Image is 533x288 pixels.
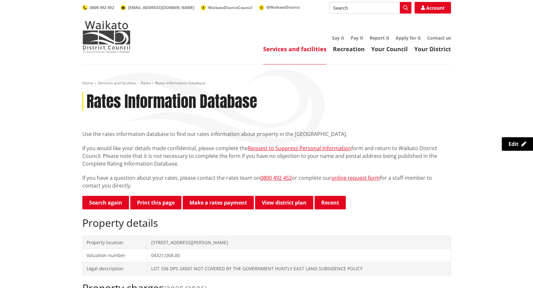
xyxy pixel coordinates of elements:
a: @WaikatoDistrict [259,5,300,10]
a: Your District [414,45,451,53]
a: View district plan [255,196,313,209]
a: Services and facilities [98,80,136,86]
a: Edit [502,137,533,151]
a: Make a rates payment [183,196,254,209]
a: Account [415,2,451,14]
td: Property location [82,236,147,249]
p: If you have a question about your rates, please contact the rates team on or complete our for a s... [82,174,451,189]
span: @WaikatoDistrict [266,5,300,10]
a: 0800 492 452 [82,5,114,10]
a: [EMAIL_ADDRESS][DOMAIN_NAME] [121,5,194,10]
a: Contact us [427,35,451,41]
img: Waikato District Council - Te Kaunihera aa Takiwaa o Waikato [82,21,131,53]
td: [STREET_ADDRESS][PERSON_NAME] [147,236,451,249]
button: Print this page [130,196,181,209]
a: Recreation [333,45,365,53]
button: Recent [315,196,346,209]
a: 0800 492 452 [260,174,292,181]
a: Your Council [371,45,408,53]
nav: breadcrumb [82,81,451,86]
a: Say it [332,35,344,41]
a: Home [82,80,93,86]
h2: Property details [82,217,451,229]
td: Legal description [82,262,147,275]
span: 0800 492 452 [90,5,114,10]
span: Rates Information Database [155,80,206,86]
p: Use the rates information database to find out rates information about property in the [GEOGRAPHI... [82,130,451,138]
a: Apply for it [396,35,421,41]
a: Report it [370,35,389,41]
span: WaikatoDistrictCouncil [208,5,253,10]
p: If you would like your details made confidential, please complete the form and return to Waikato ... [82,144,451,168]
td: 04321/268.00 [147,249,451,262]
h1: Rates Information Database [87,92,257,111]
span: Edit [509,140,519,148]
input: Search input [329,2,411,14]
a: online request form [331,174,380,181]
span: [EMAIL_ADDRESS][DOMAIN_NAME] [128,5,194,10]
td: LOT 336 DPS 24501 NOT COVERED BY THE GOVERNMENT HUNTLY EAST LAND SUBSIDENCE POLICY [147,262,451,275]
a: WaikatoDistrictCouncil [201,5,253,10]
a: Rates [141,80,151,86]
a: Search again [82,196,129,209]
a: Pay it [351,35,363,41]
a: Services and facilities [263,45,326,53]
td: Valuation number [82,249,147,262]
a: Request to Suppress Personal Information [248,145,351,152]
